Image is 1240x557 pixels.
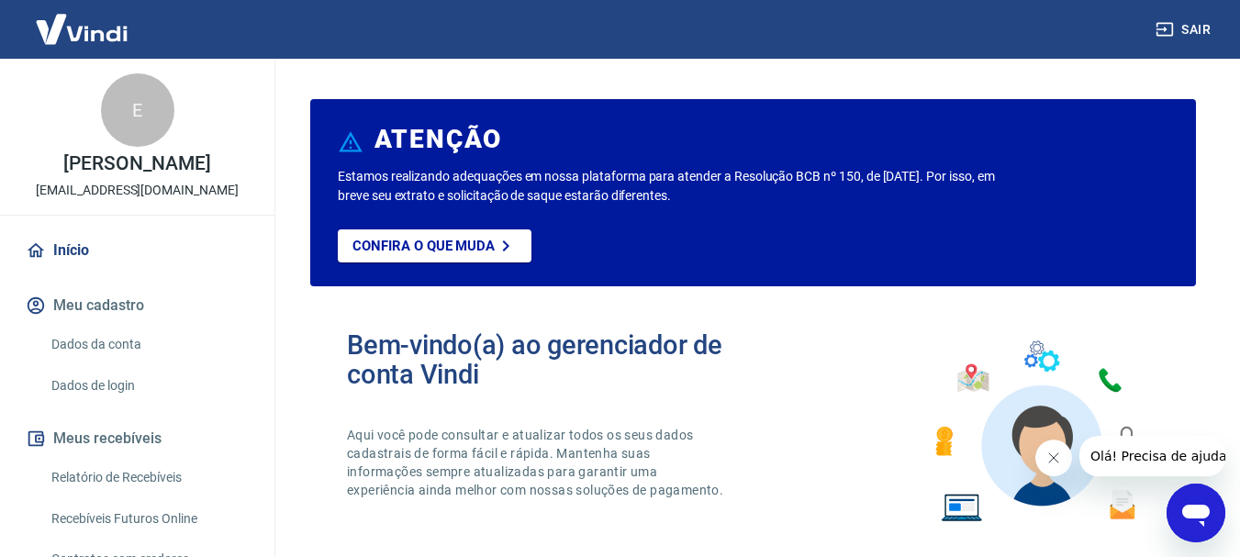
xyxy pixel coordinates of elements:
p: [PERSON_NAME] [63,154,210,173]
iframe: Botão para abrir a janela de mensagens [1167,484,1225,542]
a: Início [22,230,252,271]
img: Imagem de um avatar masculino com diversos icones exemplificando as funcionalidades do gerenciado... [919,330,1159,533]
button: Sair [1152,13,1218,47]
p: Confira o que muda [352,238,495,254]
button: Meus recebíveis [22,418,252,459]
div: E [101,73,174,147]
button: Meu cadastro [22,285,252,326]
p: Estamos realizando adequações em nossa plataforma para atender a Resolução BCB nº 150, de [DATE].... [338,167,1002,206]
img: Vindi [22,1,141,57]
a: Relatório de Recebíveis [44,459,252,496]
h6: ATENÇÃO [374,130,502,149]
iframe: Mensagem da empresa [1079,436,1225,476]
a: Recebíveis Futuros Online [44,500,252,538]
p: [EMAIL_ADDRESS][DOMAIN_NAME] [36,181,239,200]
h2: Bem-vindo(a) ao gerenciador de conta Vindi [347,330,754,389]
p: Aqui você pode consultar e atualizar todos os seus dados cadastrais de forma fácil e rápida. Mant... [347,426,727,499]
a: Dados da conta [44,326,252,363]
a: Confira o que muda [338,229,531,262]
span: Olá! Precisa de ajuda? [11,13,154,28]
a: Dados de login [44,367,252,405]
iframe: Fechar mensagem [1035,440,1072,476]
